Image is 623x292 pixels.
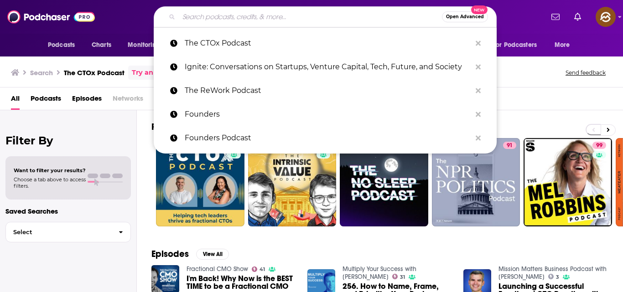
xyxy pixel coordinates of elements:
[154,31,497,55] a: The CTOx Podcast
[196,249,229,260] button: View All
[596,7,616,27] span: Logged in as hey85204
[548,36,581,54] button: open menu
[72,91,102,110] a: Episodes
[185,55,471,79] p: Ignite: Conversations on Startups, Venture Capital, Tech, Future, and Society
[592,142,606,149] a: 99
[524,138,612,226] a: 99
[42,36,87,54] button: open menu
[14,167,86,174] span: Want to filter your results?
[507,141,513,150] span: 91
[154,126,497,150] a: Founders Podcast
[185,31,471,55] p: The CTOx Podcast
[154,79,497,102] a: The ReWork Podcast
[154,55,497,79] a: Ignite: Conversations on Startups, Venture Capital, Tech, Future, and Society
[187,275,296,290] a: I'm Back! Why Now is the BEST TIME to be a Fractional CMO
[30,68,53,77] h3: Search
[5,134,131,147] h2: Filter By
[64,68,125,77] h3: The CTOx Podcast
[498,265,607,281] a: Mission Matters Business Podcast with Adam Torres
[11,91,20,110] a: All
[400,275,405,279] span: 31
[442,11,488,22] button: Open AdvancedNew
[48,39,75,51] span: Podcasts
[7,8,95,26] img: Podchaser - Follow, Share and Rate Podcasts
[260,267,265,272] span: 41
[596,7,616,27] button: Show profile menu
[151,248,229,260] a: EpisodesView All
[563,69,608,77] button: Send feedback
[548,9,563,25] a: Show notifications dropdown
[343,265,416,281] a: Multiply Your Success with Dr. Tom DuFore
[446,15,484,19] span: Open Advanced
[6,229,111,235] span: Select
[132,67,198,78] a: Try an exact match
[503,142,516,149] a: 91
[548,274,560,279] a: 3
[92,39,111,51] span: Charts
[179,10,442,24] input: Search podcasts, credits, & more...
[154,6,497,27] div: Search podcasts, credits, & more...
[128,39,160,51] span: Monitoring
[252,266,265,272] a: 41
[113,91,143,110] span: Networks
[596,7,616,27] img: User Profile
[471,5,488,14] span: New
[154,102,497,126] a: Founders
[185,126,471,150] p: Founders Podcast
[556,275,559,279] span: 3
[493,39,537,51] span: For Podcasters
[596,141,602,150] span: 99
[156,138,244,226] a: 2
[432,138,520,226] a: 91
[392,274,405,279] a: 31
[151,121,231,133] a: PodcastsView All
[86,36,117,54] a: Charts
[185,102,471,126] p: Founders
[571,9,585,25] a: Show notifications dropdown
[185,79,471,102] p: The ReWork Podcast
[151,121,191,133] h2: Podcasts
[187,265,248,273] a: Fractional CMO Show
[555,39,570,51] span: More
[31,91,61,110] a: Podcasts
[5,207,131,215] p: Saved Searches
[248,138,337,226] a: 68
[340,138,428,226] a: 90
[14,176,86,189] span: Choose a tab above to access filters.
[121,36,172,54] button: open menu
[151,248,189,260] h2: Episodes
[5,222,131,242] button: Select
[487,36,550,54] button: open menu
